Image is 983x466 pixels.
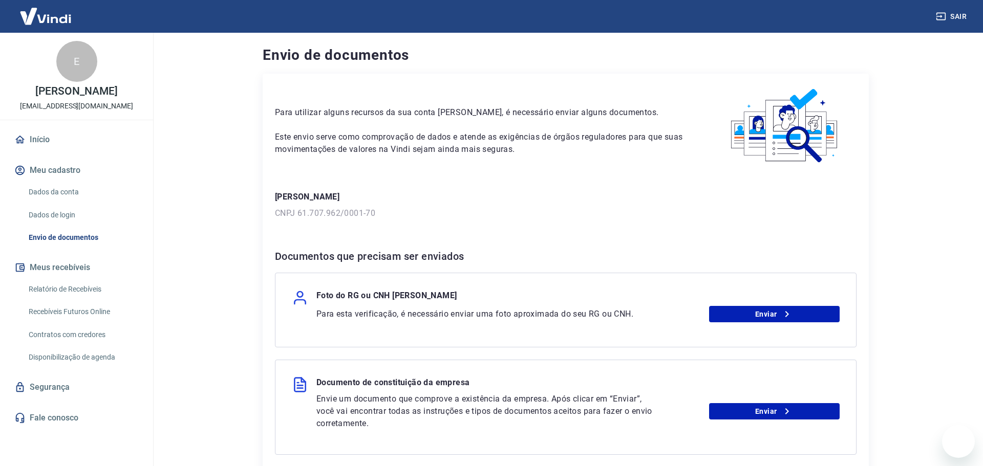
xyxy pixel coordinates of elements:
[25,324,141,345] a: Contratos com credores
[316,290,457,306] p: Foto do RG ou CNH [PERSON_NAME]
[25,279,141,300] a: Relatório de Recebíveis
[275,248,857,264] h6: Documentos que precisam ser enviados
[25,205,141,226] a: Dados de login
[275,191,857,203] p: [PERSON_NAME]
[292,376,308,393] img: file.3f2e98d22047474d3a157069828955b5.svg
[25,347,141,368] a: Disponibilização de agenda
[25,301,141,322] a: Recebíveis Futuros Online
[275,106,689,119] p: Para utilizar alguns recursos da sua conta [PERSON_NAME], é necessário enviar alguns documentos.
[12,407,141,429] a: Fale conosco
[934,7,971,26] button: Sair
[275,131,689,156] p: Este envio serve como comprovação de dados e atende as exigências de órgãos reguladores para que ...
[316,393,656,430] p: Envie um documento que comprove a existência da empresa. Após clicar em “Enviar”, você vai encont...
[25,182,141,203] a: Dados da conta
[275,207,857,219] p: CNPJ 61.707.962/0001-70
[25,227,141,248] a: Envio de documentos
[709,306,840,322] a: Enviar
[263,45,869,65] h4: Envio de documentos
[714,86,857,166] img: waiting_documents.41d9841a9773e5fdf392cede4d13b617.svg
[56,41,97,82] div: E
[316,376,469,393] p: Documento de constituição da empresa
[316,308,656,320] p: Para esta verificação, é necessário enviar uma foto aproximada do seu RG ou CNH.
[12,1,79,32] img: Vindi
[35,86,117,97] p: [PERSON_NAME]
[12,256,141,279] button: Meus recebíveis
[942,425,975,458] iframe: Botão para abrir a janela de mensagens
[709,403,840,419] a: Enviar
[12,159,141,182] button: Meu cadastro
[292,290,308,306] img: user.af206f65c40a7206969b71a29f56cfb7.svg
[12,128,141,151] a: Início
[12,376,141,398] a: Segurança
[20,101,133,112] p: [EMAIL_ADDRESS][DOMAIN_NAME]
